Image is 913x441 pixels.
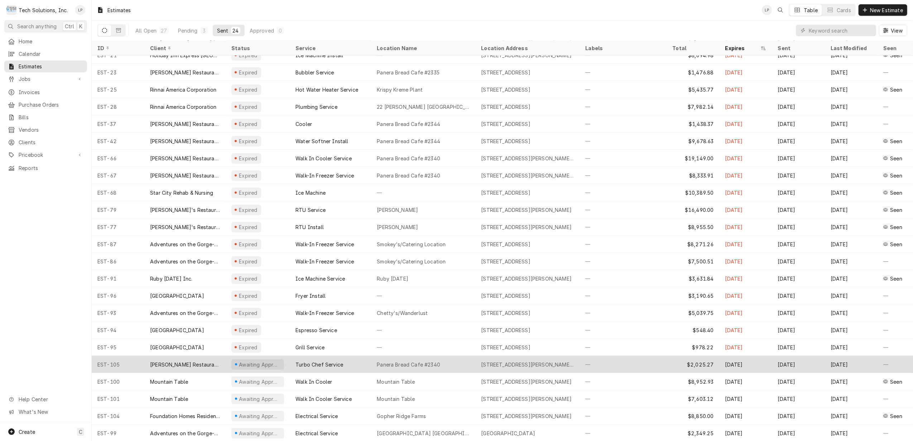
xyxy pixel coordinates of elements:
div: [STREET_ADDRESS] [481,137,530,145]
div: [DATE] [825,253,878,270]
div: [DATE] [825,356,878,373]
div: Expired [238,241,259,248]
div: Awaiting Approval [238,378,281,386]
div: [STREET_ADDRESS] [481,326,530,334]
div: — [580,81,667,98]
span: Search anything [17,23,57,30]
div: EST-94 [92,321,144,339]
button: View [879,25,907,36]
div: 3 [202,27,206,34]
div: 24 [232,27,239,34]
div: Expired [238,309,259,317]
div: EST-87 [92,236,144,253]
div: — [580,184,667,201]
div: [PERSON_NAME] Restaurant Group [150,120,220,128]
span: Vendors [19,126,83,134]
div: [DATE] [772,115,825,132]
div: Turbo Chef Service [295,361,343,368]
div: Walk In Cooler [295,378,332,386]
div: Location Address [481,44,572,52]
div: [GEOGRAPHIC_DATA] [150,292,204,300]
div: Expired [238,120,259,128]
div: Expired [238,326,259,334]
div: [PERSON_NAME] Restaurant Group [150,172,220,179]
a: Vendors [4,124,87,136]
div: — [580,132,667,150]
div: [DATE] [825,184,878,201]
div: EST-25 [92,81,144,98]
div: [DATE] [825,287,878,304]
div: [PERSON_NAME]'s Restaurants, LLC [150,206,220,214]
div: Ice Machine Service [295,275,345,282]
div: Panera Bread Cafe #2340 [377,361,440,368]
div: Smokey's/Catering Location [377,258,446,265]
div: EST-23 [92,64,144,81]
div: [DATE] [720,115,772,132]
a: Go to Help Center [4,393,87,405]
div: Panera Bread Cafe #2340 [377,172,440,179]
div: [STREET_ADDRESS] [481,103,530,111]
div: Sent [778,44,818,52]
div: [DATE] [825,373,878,390]
div: [STREET_ADDRESS] [481,292,530,300]
div: [STREET_ADDRESS][PERSON_NAME] [481,275,572,282]
span: Last seen Wed, Jun 4th, 2025 • 5:28 PM [890,172,902,179]
div: Location Name [377,44,468,52]
div: Walk-In Freezer Service [295,258,354,265]
div: [DATE] [772,339,825,356]
div: Adventures on the Gorge-Aramark Destinations [150,309,220,317]
div: [DATE] [772,167,825,184]
span: Last seen Wed, Jan 29th, 2025 • 12:15 PM [890,86,902,93]
div: Client [150,44,218,52]
div: 22 [PERSON_NAME] [GEOGRAPHIC_DATA] [377,103,470,111]
div: Panera Bread Cafe #2344 [377,137,440,145]
div: [STREET_ADDRESS][PERSON_NAME] [481,223,572,231]
a: Estimates [4,60,87,72]
div: EST-86 [92,253,144,270]
div: Last Modified [831,44,870,52]
span: Ctrl [65,23,74,30]
div: $19,149.00 [667,150,720,167]
div: EST-96 [92,287,144,304]
div: Lisa Paschal's Avatar [75,5,85,15]
span: Last seen Thu, Jun 5th, 2025 • 1:38 PM [890,189,902,197]
div: [DATE] [772,184,825,201]
div: Walk-In Freezer Service [295,172,354,179]
span: New Estimate [869,6,904,14]
div: Sent [217,27,229,34]
div: Expired [238,189,259,197]
div: [DATE] [720,270,772,287]
div: — [371,321,475,339]
span: Last seen Wed, Jul 30th, 2025 • 10:27 AM [890,241,902,248]
div: [DATE] [825,64,878,81]
div: — [371,287,475,304]
a: Purchase Orders [4,99,87,111]
div: [STREET_ADDRESS] [481,344,530,351]
span: Calendar [19,50,83,58]
div: Expired [238,258,259,265]
div: [DATE] [825,115,878,132]
div: EST-67 [92,167,144,184]
div: Tech Solutions, Inc. [19,6,68,14]
div: — [580,201,667,218]
div: [DATE] [772,201,825,218]
div: [STREET_ADDRESS] [481,241,530,248]
div: [DATE] [825,132,878,150]
a: Reports [4,162,87,174]
div: $3,190.65 [667,287,720,304]
div: Awaiting Approval [238,361,281,368]
span: What's New [19,408,83,416]
a: Home [4,35,87,47]
div: EST-66 [92,150,144,167]
div: [DATE] [825,304,878,321]
div: $9,678.63 [667,132,720,150]
div: [STREET_ADDRESS] [481,69,530,76]
div: [STREET_ADDRESS][PERSON_NAME][PERSON_NAME] [481,155,574,162]
div: — [580,64,667,81]
div: $8,952.93 [667,373,720,390]
div: [PERSON_NAME]'s Restaurants, LLC [150,223,220,231]
div: All Open [135,27,157,34]
div: Service [295,44,364,52]
div: Walk-In Freezer Service [295,309,354,317]
div: Expired [238,103,259,111]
